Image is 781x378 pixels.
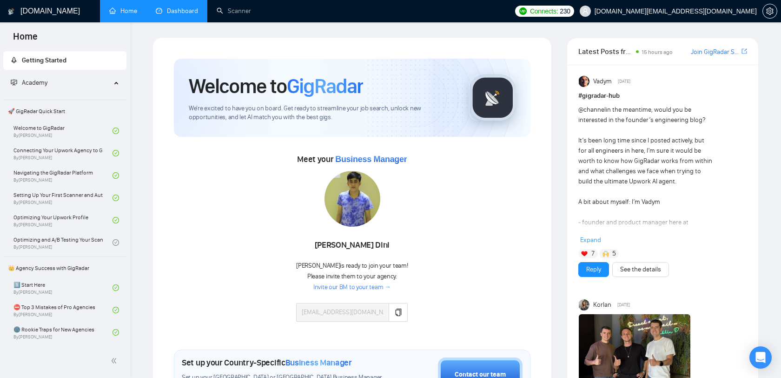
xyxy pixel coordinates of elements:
li: Getting Started [3,51,126,70]
span: GigRadar [287,74,363,99]
a: Welcome to GigRadarBy[PERSON_NAME] [13,121,113,141]
img: 1700136780251-IMG-20231106-WA0046.jpg [324,171,380,227]
span: Please invite them to your agency. [307,272,397,280]
img: logo [8,4,14,19]
a: Optimizing and A/B Testing Your Scanner for Better ResultsBy[PERSON_NAME] [13,232,113,253]
span: check-circle [113,284,119,291]
span: check-circle [113,217,119,223]
span: 230 [560,6,570,16]
img: Korlan [579,299,590,310]
span: check-circle [113,128,119,134]
a: See the details [620,264,661,275]
button: See the details [612,262,669,277]
span: Expand [580,236,601,244]
img: upwork-logo.png [519,7,527,15]
span: check-circle [113,195,119,201]
span: check-circle [113,150,119,156]
a: ⛔ Top 3 Mistakes of Pro AgenciesBy[PERSON_NAME] [13,300,113,320]
span: Business Manager [335,155,407,164]
button: Reply [578,262,609,277]
a: export [741,47,747,56]
span: check-circle [113,172,119,179]
img: gigradar-logo.png [470,74,516,121]
button: copy [389,303,408,322]
a: setting [762,7,777,15]
span: fund-projection-screen [11,79,17,86]
a: dashboardDashboard [156,7,198,15]
a: 1️⃣ Start HereBy[PERSON_NAME] [13,277,113,298]
span: Connects: [530,6,558,16]
span: check-circle [113,239,119,246]
span: Academy [11,79,47,87]
span: Academy [22,79,47,87]
span: double-left [111,356,120,365]
span: export [741,47,747,55]
h1: Welcome to [189,74,363,99]
a: 🌚 Rookie Traps for New AgenciesBy[PERSON_NAME] [13,322,113,343]
h1: # gigradar-hub [578,91,747,101]
span: Vadym [593,76,612,87]
span: Home [6,30,45,49]
img: Vadym [579,76,590,87]
span: 👑 Agency Success with GigRadar [4,259,126,277]
span: Korlan [593,300,611,310]
span: Latest Posts from the GigRadar Community [578,46,633,57]
a: Connecting Your Upwork Agency to GigRadarBy[PERSON_NAME] [13,143,113,163]
div: Open Intercom Messenger [749,346,772,369]
h1: Set up your Country-Specific [182,358,352,368]
a: searchScanner [217,7,251,15]
span: We're excited to have you on board. Get ready to streamline your job search, unlock new opportuni... [189,104,454,122]
span: Business Manager [285,358,352,368]
span: setting [763,7,777,15]
span: copy [395,309,402,316]
span: check-circle [113,307,119,313]
span: 7 [591,249,595,258]
a: Setting Up Your First Scanner and Auto-BidderBy[PERSON_NAME] [13,188,113,208]
span: check-circle [113,329,119,336]
a: Navigating the GigRadar PlatformBy[PERSON_NAME] [13,165,113,186]
span: @channel [578,106,606,114]
span: [PERSON_NAME] is ready to join your team! [296,262,408,270]
span: [DATE] [617,301,630,309]
span: 15 hours ago [642,49,673,55]
span: [DATE] [618,77,630,86]
a: Reply [586,264,601,275]
span: user [582,8,589,14]
a: Join GigRadar Slack Community [691,47,740,57]
span: 5 [612,249,616,258]
span: Meet your [297,154,407,164]
span: Getting Started [22,56,66,64]
a: Invite our BM to your team → [313,283,391,292]
img: ❤️ [581,250,588,257]
button: setting [762,4,777,19]
a: Optimizing Your Upwork ProfileBy[PERSON_NAME] [13,210,113,230]
img: 🙌 [602,250,609,257]
span: 🚀 GigRadar Quick Start [4,102,126,121]
div: [PERSON_NAME] Dini [296,237,408,253]
span: rocket [11,57,17,63]
a: homeHome [109,7,137,15]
